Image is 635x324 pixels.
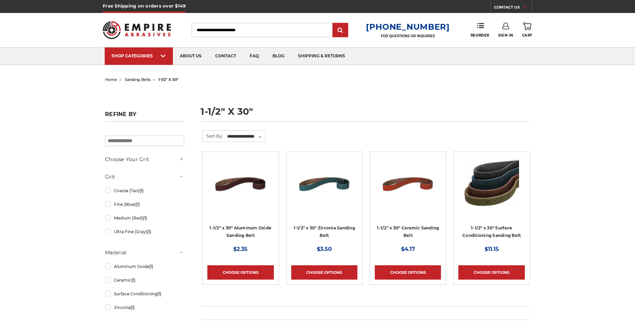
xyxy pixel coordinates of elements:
[149,264,153,269] span: (1)
[366,22,450,32] a: [PHONE_NUMBER]
[522,23,532,38] a: Cart
[226,131,266,142] select: Sort By:
[375,157,441,223] a: 1-1/2" x 30" Sanding Belt - Ceramic
[105,260,184,272] a: Aluminum Oxide
[105,155,184,164] h5: Choose Your Grit
[471,23,489,37] a: Reorder
[139,188,144,193] span: (1)
[203,131,223,141] label: Sort By:
[105,249,184,257] h5: Material
[147,229,151,234] span: (1)
[458,265,525,280] a: Choose Options
[366,34,450,38] p: FOR QUESTIONS OR INQUIRIES
[317,246,332,252] span: $3.50
[233,246,248,252] span: $2.35
[105,185,184,197] a: Coarse (Tan)
[209,225,271,238] a: 1-1/2" x 30" Aluminum Oxide Sanding Belt
[173,47,208,65] a: about us
[464,157,519,211] img: 1.5"x30" Surface Conditioning Sanding Belts
[105,173,184,181] h5: Grit
[105,288,184,300] a: Surface Conditioning
[105,301,184,313] a: Zirconia
[522,33,532,38] span: Cart
[213,157,268,211] img: 1-1/2" x 30" Sanding Belt - Aluminum Oxide
[291,47,352,65] a: shipping & returns
[462,225,521,238] a: 1-1/2" x 30" Surface Conditioning Sanding Belt
[105,111,184,122] h5: Refine by
[201,107,530,122] h1: 1-1/2" x 30"
[131,278,135,283] span: (1)
[105,226,184,238] a: Ultra Fine (Gray)
[294,225,355,238] a: 1-1/2" x 30" Zirconia Sanding Belt
[401,246,415,252] span: $4.17
[157,291,161,296] span: (1)
[112,53,166,58] div: SHOP CATEGORIES
[105,274,184,286] a: Ceramic
[158,77,179,82] span: 1-1/2" x 30"
[381,157,435,211] img: 1-1/2" x 30" Sanding Belt - Ceramic
[266,47,291,65] a: blog
[125,77,150,82] a: sanding belts
[105,77,117,82] a: home
[207,265,274,280] a: Choose Options
[131,305,135,310] span: (1)
[103,17,171,43] img: Empire Abrasives
[375,265,441,280] a: Choose Options
[297,157,352,211] img: 1-1/2" x 30" Sanding Belt - Zirconia
[105,198,184,210] a: Fine (Blue)
[136,202,140,207] span: (1)
[458,157,525,223] a: 1.5"x30" Surface Conditioning Sanding Belts
[207,157,274,223] a: 1-1/2" x 30" Sanding Belt - Aluminum Oxide
[105,212,184,224] a: Medium (Red)
[143,215,147,221] span: (1)
[377,225,439,238] a: 1-1/2" x 30" Ceramic Sanding Belt
[334,24,347,37] input: Submit
[471,33,489,38] span: Reorder
[485,246,499,252] span: $11.15
[498,33,513,38] span: Sign In
[291,157,357,223] a: 1-1/2" x 30" Sanding Belt - Zirconia
[208,47,243,65] a: contact
[291,265,357,280] a: Choose Options
[494,3,532,13] a: CONTACT US
[243,47,266,65] a: faq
